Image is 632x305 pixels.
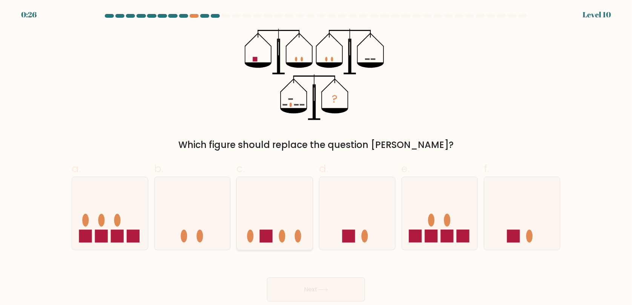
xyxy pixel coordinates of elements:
[267,277,365,302] button: Next
[484,161,489,176] span: f.
[583,9,611,20] div: Level 10
[154,161,163,176] span: b.
[319,161,328,176] span: d.
[21,9,37,20] div: 0:26
[72,161,81,176] span: a.
[76,138,556,152] div: Which figure should replace the question [PERSON_NAME]?
[236,161,245,176] span: c.
[332,91,337,106] tspan: ?
[402,161,410,176] span: e.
